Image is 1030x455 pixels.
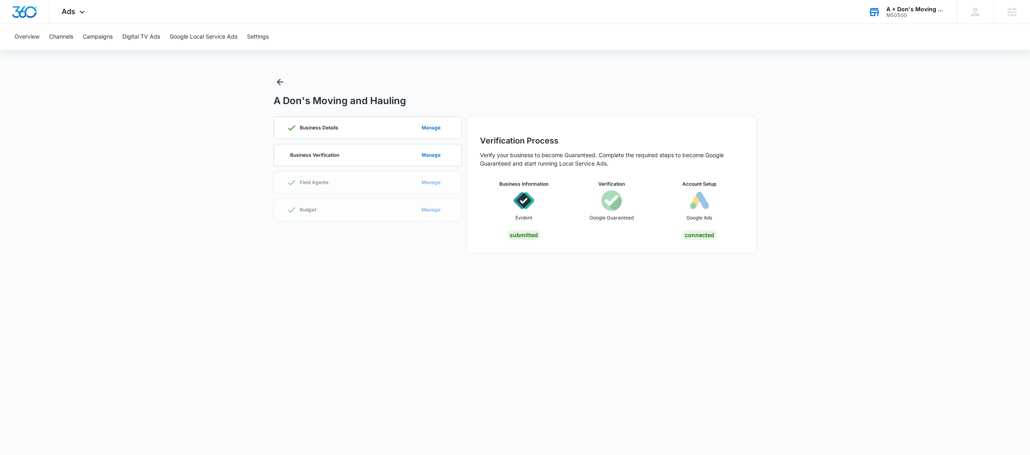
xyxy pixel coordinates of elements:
[886,12,945,18] div: account id
[886,6,945,12] div: account name
[601,190,622,211] img: icon-googleGuaranteed.svg
[515,214,532,221] p: Evident
[290,153,339,158] p: Business Verification
[122,24,160,50] button: Digital TV Ads
[274,117,462,139] a: Business DetailsManage
[480,135,743,147] h2: Verification Process
[689,190,710,211] img: icon-googleAds-b.svg
[414,146,449,165] button: Manage
[62,7,75,16] span: Ads
[274,144,462,166] a: Business VerificationManage
[414,118,449,137] button: Manage
[686,214,712,221] p: Google Ads
[507,230,540,240] div: Submitted
[170,24,237,50] button: Google Local Service Ads
[513,190,534,211] img: icon-evident.svg
[247,24,269,50] button: Settings
[14,24,39,50] button: Overview
[598,180,625,188] h3: Verification
[499,180,548,188] h3: Business Information
[682,180,716,188] h3: Account Setup
[274,76,286,88] button: Back
[300,125,338,130] p: Business Details
[83,24,113,50] button: Campaigns
[480,151,743,168] p: Verify your business to become Guaranteed. Complete the required steps to become Google Guarantee...
[682,230,717,240] div: Connected
[49,24,73,50] button: Channels
[274,95,406,107] h1: A Don's Moving and Hauling
[589,214,634,221] p: Google Guaranteed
